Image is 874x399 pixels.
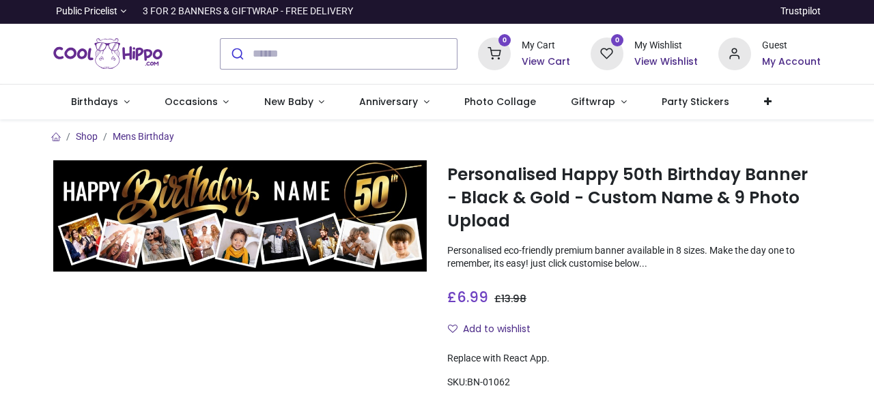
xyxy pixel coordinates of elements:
[780,5,821,18] a: Trustpilot
[447,287,488,307] span: £
[53,35,163,73] a: Logo of Cool Hippo
[498,34,511,47] sup: 0
[53,5,126,18] a: Public Pricelist
[457,287,488,307] span: 6.99
[53,160,427,272] img: Personalised Happy 50th Birthday Banner - Black & Gold - Custom Name & 9 Photo Upload
[147,85,246,120] a: Occasions
[662,95,729,108] span: Party Stickers
[571,95,615,108] span: Giftwrap
[76,131,98,142] a: Shop
[447,376,821,389] div: SKU:
[53,85,147,120] a: Birthdays
[522,39,570,53] div: My Cart
[522,55,570,69] a: View Cart
[447,318,542,341] button: Add to wishlistAdd to wishlist
[464,95,536,108] span: Photo Collage
[447,244,821,271] p: Personalised eco-friendly premium banner available in 8 sizes. Make the day one to remember, its ...
[634,39,698,53] div: My Wishlist
[113,131,174,142] a: Mens Birthday
[246,85,342,120] a: New Baby
[53,35,163,73] img: Cool Hippo
[143,5,353,18] div: 3 FOR 2 BANNERS & GIFTWRAP - FREE DELIVERY
[591,47,623,58] a: 0
[221,39,253,69] button: Submit
[611,34,624,47] sup: 0
[634,55,698,69] a: View Wishlist
[447,352,821,366] div: Replace with React App.
[478,47,511,58] a: 0
[447,163,821,233] h1: Personalised Happy 50th Birthday Banner - Black & Gold - Custom Name & 9 Photo Upload
[467,376,510,387] span: BN-01062
[762,39,821,53] div: Guest
[359,95,418,108] span: Anniversary
[501,292,526,306] span: 13.98
[494,292,526,306] span: £
[448,324,457,334] i: Add to wishlist
[554,85,645,120] a: Giftwrap
[762,55,821,69] a: My Account
[71,95,118,108] span: Birthdays
[56,5,117,18] span: Public Pricelist
[342,85,447,120] a: Anniversary
[264,95,313,108] span: New Baby
[165,95,218,108] span: Occasions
